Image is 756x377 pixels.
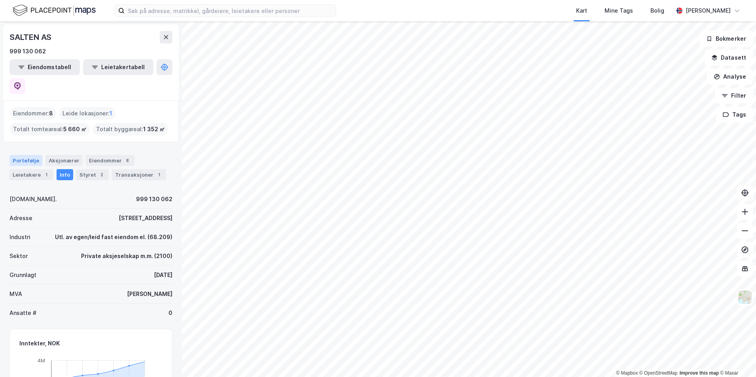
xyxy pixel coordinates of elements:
span: 8 [49,109,53,118]
div: Styret [76,169,109,180]
input: Søk på adresse, matrikkel, gårdeiere, leietakere eller personer [125,5,336,17]
a: Mapbox [616,370,638,376]
div: 2 [98,171,106,179]
div: Kart [576,6,587,15]
button: Tags [716,107,753,123]
div: Bolig [650,6,664,15]
img: Z [737,290,752,305]
div: Grunnlagt [9,270,36,280]
button: Bokmerker [699,31,753,47]
div: Leietakere [9,169,53,180]
div: Transaksjoner [112,169,166,180]
div: 8 [123,156,131,164]
span: 1 352 ㎡ [143,124,165,134]
div: MVA [9,289,22,299]
div: 0 [168,308,172,318]
div: 999 130 062 [136,194,172,204]
div: Eiendommer [86,155,134,166]
a: Improve this map [680,370,719,376]
span: 1 [110,109,112,118]
img: logo.f888ab2527a4732fd821a326f86c7f29.svg [13,4,96,17]
button: Filter [715,88,753,104]
div: Eiendommer : [10,107,56,120]
div: Ansatte # [9,308,36,318]
div: Totalt byggareal : [93,123,168,136]
div: [PERSON_NAME] [127,289,172,299]
div: Industri [9,232,30,242]
button: Leietakertabell [83,59,153,75]
div: [DOMAIN_NAME]. [9,194,57,204]
div: Portefølje [9,155,42,166]
div: Info [57,169,73,180]
button: Analyse [707,69,753,85]
span: 5 660 ㎡ [63,124,87,134]
div: Leide lokasjoner : [59,107,115,120]
button: Datasett [705,50,753,66]
div: [STREET_ADDRESS] [119,213,172,223]
div: Sektor [9,251,28,261]
tspan: 4M [38,357,45,363]
iframe: Chat Widget [716,339,756,377]
div: [DATE] [154,270,172,280]
div: Adresse [9,213,32,223]
div: Utl. av egen/leid fast eiendom el. (68.209) [55,232,172,242]
div: SALTEN AS [9,31,53,43]
div: [PERSON_NAME] [686,6,731,15]
button: Eiendomstabell [9,59,80,75]
div: Mine Tags [605,6,633,15]
div: 1 [155,171,163,179]
div: 999 130 062 [9,47,46,56]
div: Totalt tomteareal : [10,123,90,136]
div: 1 [42,171,50,179]
a: OpenStreetMap [639,370,678,376]
div: Aksjonærer [45,155,83,166]
div: Private aksjeselskap m.m. (2100) [81,251,172,261]
div: Kontrollprogram for chat [716,339,756,377]
div: Inntekter, NOK [19,339,60,348]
